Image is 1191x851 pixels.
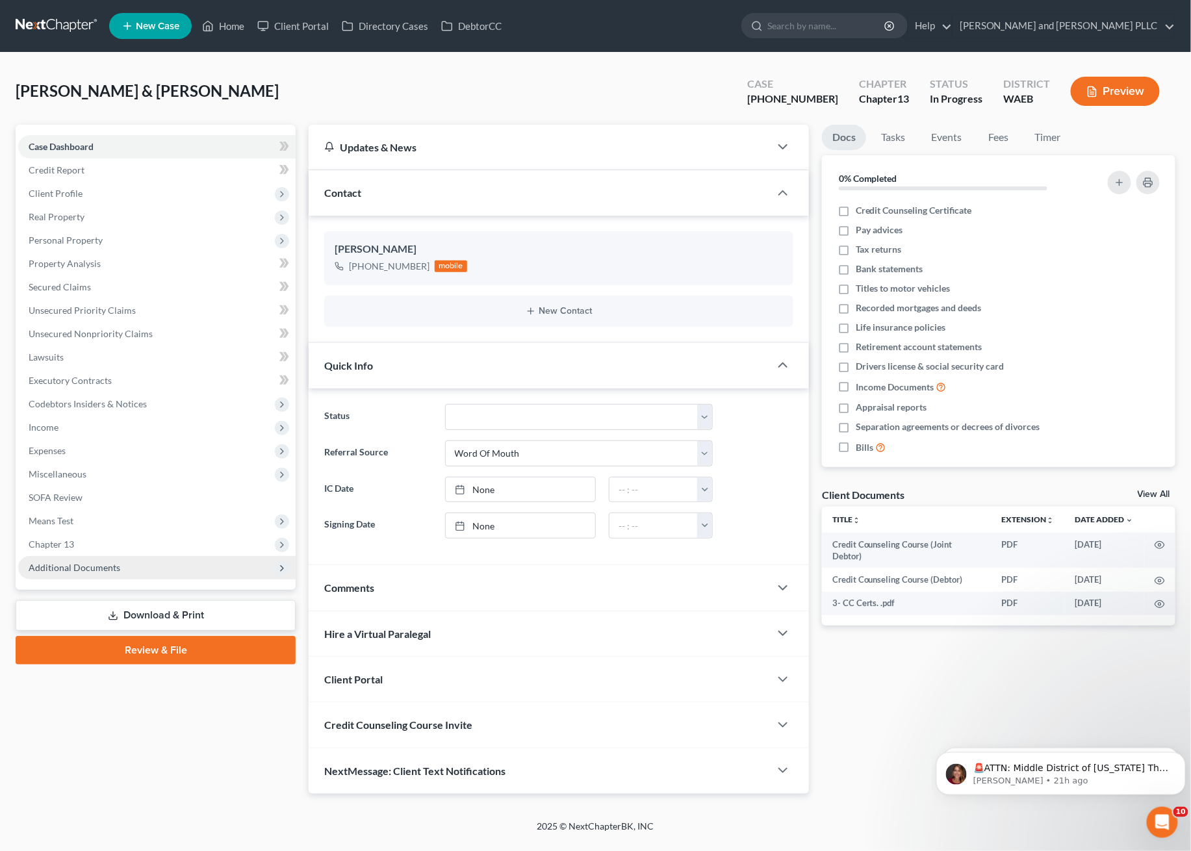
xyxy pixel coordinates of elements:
a: View All [1138,490,1170,499]
div: Case [747,77,838,92]
span: Property Analysis [29,258,101,269]
a: Executory Contracts [18,369,296,392]
label: Referral Source [318,440,438,466]
span: Drivers license & social security card [856,360,1004,373]
a: Unsecured Priority Claims [18,299,296,322]
a: Unsecured Nonpriority Claims [18,322,296,346]
span: Comments [324,581,374,594]
span: Credit Counseling Certificate [856,204,972,217]
a: Docs [822,125,866,150]
span: SOFA Review [29,492,83,503]
span: Credit Report [29,164,84,175]
div: Client Documents [822,488,905,502]
td: PDF [992,533,1065,568]
label: Status [318,404,438,430]
span: Expenses [29,445,66,456]
div: Updates & News [324,140,754,154]
a: None [446,477,595,502]
span: Credit Counseling Course Invite [324,718,472,731]
a: SOFA Review [18,486,296,509]
td: Credit Counseling Course (Debtor) [822,568,992,591]
div: Status [930,77,982,92]
a: Home [196,14,251,38]
td: [DATE] [1065,533,1144,568]
span: Recorded mortgages and deeds [856,301,981,314]
span: Tax returns [856,243,901,256]
a: Directory Cases [335,14,435,38]
span: Personal Property [29,235,103,246]
i: unfold_more [1047,516,1055,524]
td: [DATE] [1065,592,1144,615]
a: Events [921,125,973,150]
span: Life insurance policies [856,321,945,334]
a: DebtorCC [435,14,508,38]
span: Titles to motor vehicles [856,282,950,295]
div: District [1003,77,1050,92]
span: [PERSON_NAME] & [PERSON_NAME] [16,81,279,100]
a: Client Portal [251,14,335,38]
div: In Progress [930,92,982,107]
div: 2025 © NextChapterBK, INC [225,820,966,843]
div: mobile [435,260,467,272]
span: Means Test [29,515,73,526]
a: None [446,513,595,538]
span: Client Portal [324,673,383,685]
strong: 0% Completed [839,173,897,184]
span: Additional Documents [29,562,120,573]
td: Credit Counseling Course (Joint Debtor) [822,533,992,568]
span: Income Documents [856,381,934,394]
a: Download & Print [16,600,296,631]
span: Executory Contracts [29,375,112,386]
iframe: Intercom live chat [1147,807,1178,838]
span: Chapter 13 [29,539,74,550]
span: Bills [856,441,873,454]
span: Appraisal reports [856,401,927,414]
span: Quick Info [324,359,373,372]
i: unfold_more [852,516,860,524]
span: Codebtors Insiders & Notices [29,398,147,409]
a: Help [908,14,952,38]
div: [PHONE_NUMBER] [747,92,838,107]
iframe: Intercom notifications message [931,725,1191,816]
label: Signing Date [318,513,438,539]
span: 10 [1173,807,1188,817]
input: -- : -- [609,513,698,538]
i: expand_more [1126,516,1134,524]
span: Real Property [29,211,84,222]
span: Contact [324,186,361,199]
div: WAEB [1003,92,1050,107]
a: Date Added expand_more [1075,514,1134,524]
a: Secured Claims [18,275,296,299]
span: Pay advices [856,223,903,236]
a: Case Dashboard [18,135,296,159]
a: Titleunfold_more [832,514,860,524]
a: Lawsuits [18,346,296,369]
a: Credit Report [18,159,296,182]
td: PDF [992,592,1065,615]
a: Fees [978,125,1019,150]
a: Property Analysis [18,252,296,275]
span: Miscellaneous [29,468,86,479]
label: IC Date [318,477,438,503]
span: 13 [897,92,909,105]
input: Search by name... [767,14,886,38]
span: Unsecured Priority Claims [29,305,136,316]
div: [PERSON_NAME] [335,242,783,257]
span: Lawsuits [29,351,64,362]
a: Review & File [16,636,296,665]
a: Extensionunfold_more [1002,514,1055,524]
span: NextMessage: Client Text Notifications [324,765,506,777]
button: Preview [1071,77,1160,106]
button: New Contact [335,306,783,316]
span: Retirement account statements [856,340,982,353]
span: Secured Claims [29,281,91,292]
div: Chapter [859,77,909,92]
span: Hire a Virtual Paralegal [324,628,431,640]
span: Income [29,422,58,433]
a: Timer [1025,125,1071,150]
span: Case Dashboard [29,141,94,152]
